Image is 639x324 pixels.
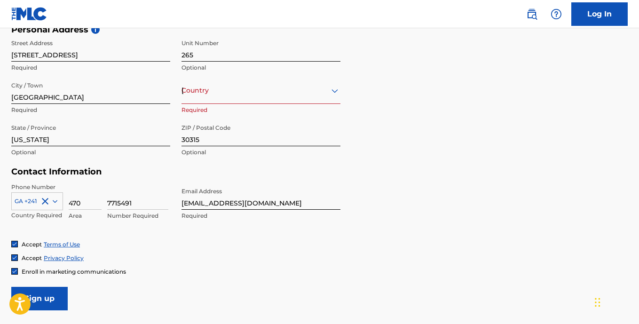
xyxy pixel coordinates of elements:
[595,288,600,316] div: Drag
[22,268,126,275] span: Enroll in marketing communications
[181,106,340,114] p: Required
[547,5,566,24] div: Help
[11,166,340,177] h5: Contact Information
[592,279,639,324] iframe: Chat Widget
[11,7,47,21] img: MLC Logo
[44,241,80,248] a: Terms of Use
[522,5,541,24] a: Public Search
[91,25,100,34] span: i
[44,254,84,261] a: Privacy Policy
[181,212,340,220] p: Required
[181,63,340,72] p: Optional
[11,106,170,114] p: Required
[11,24,628,35] h5: Personal Address
[22,254,42,261] span: Accept
[11,211,63,220] p: Country Required
[22,241,42,248] span: Accept
[571,2,628,26] a: Log In
[12,241,17,247] img: checkbox
[11,287,68,310] input: Sign up
[69,212,102,220] p: Area
[12,269,17,274] img: checkbox
[181,148,340,157] p: Optional
[11,148,170,157] p: Optional
[526,8,537,20] img: search
[107,212,168,220] p: Number Required
[551,8,562,20] img: help
[12,255,17,261] img: checkbox
[11,63,170,72] p: Required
